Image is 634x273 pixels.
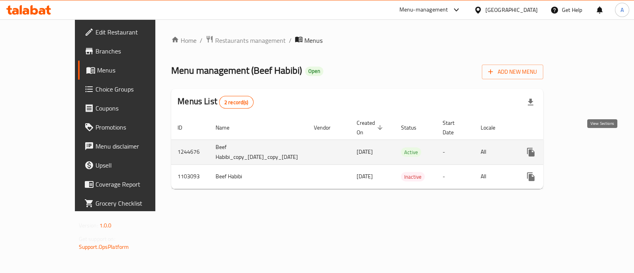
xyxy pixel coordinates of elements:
div: Total records count [219,96,254,109]
span: Inactive [401,172,425,181]
span: ID [178,123,193,132]
span: Menu management ( Beef Habibi ) [171,61,302,79]
span: Add New Menu [488,67,537,77]
div: Open [305,67,323,76]
span: Created On [357,118,385,137]
nav: breadcrumb [171,35,543,46]
span: Version: [79,220,98,231]
button: Change Status [540,167,560,186]
table: enhanced table [171,116,604,189]
span: Menu disclaimer [95,141,174,151]
span: 1.0.0 [99,220,112,231]
td: All [474,139,515,164]
td: 1103093 [171,164,209,189]
span: Vendor [314,123,341,132]
a: Grocery Checklist [78,194,181,213]
span: A [621,6,624,14]
td: 1244676 [171,139,209,164]
a: Coverage Report [78,175,181,194]
a: Upsell [78,156,181,175]
div: Active [401,147,421,157]
th: Actions [515,116,604,140]
span: Branches [95,46,174,56]
span: Edit Restaurant [95,27,174,37]
a: Support.OpsPlatform [79,242,129,252]
span: Coupons [95,103,174,113]
span: Coverage Report [95,179,174,189]
button: Change Status [540,143,560,162]
li: / [289,36,292,45]
span: Menus [304,36,323,45]
span: Start Date [443,118,465,137]
div: [GEOGRAPHIC_DATA] [485,6,538,14]
span: [DATE] [357,147,373,157]
td: Beef Habibi_copy_[DATE]_copy_[DATE] [209,139,307,164]
div: Menu-management [399,5,448,15]
a: Menus [78,61,181,80]
li: / [200,36,202,45]
a: Restaurants management [206,35,286,46]
span: Restaurants management [215,36,286,45]
td: - [436,164,474,189]
span: [DATE] [357,171,373,181]
span: Menus [97,65,174,75]
span: Active [401,148,421,157]
button: Add New Menu [482,65,543,79]
span: Promotions [95,122,174,132]
a: Menu disclaimer [78,137,181,156]
td: Beef Habibi [209,164,307,189]
span: Locale [481,123,506,132]
div: Export file [521,93,540,112]
a: Branches [78,42,181,61]
td: All [474,164,515,189]
span: Choice Groups [95,84,174,94]
button: more [521,143,540,162]
a: Promotions [78,118,181,137]
button: more [521,167,540,186]
span: Upsell [95,160,174,170]
h2: Menus List [178,95,253,109]
a: Home [171,36,197,45]
td: - [436,139,474,164]
span: Status [401,123,427,132]
a: Edit Restaurant [78,23,181,42]
span: 2 record(s) [220,99,253,106]
a: Coupons [78,99,181,118]
span: Grocery Checklist [95,199,174,208]
span: Open [305,68,323,74]
a: Choice Groups [78,80,181,99]
span: Name [216,123,240,132]
span: Get support on: [79,234,115,244]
